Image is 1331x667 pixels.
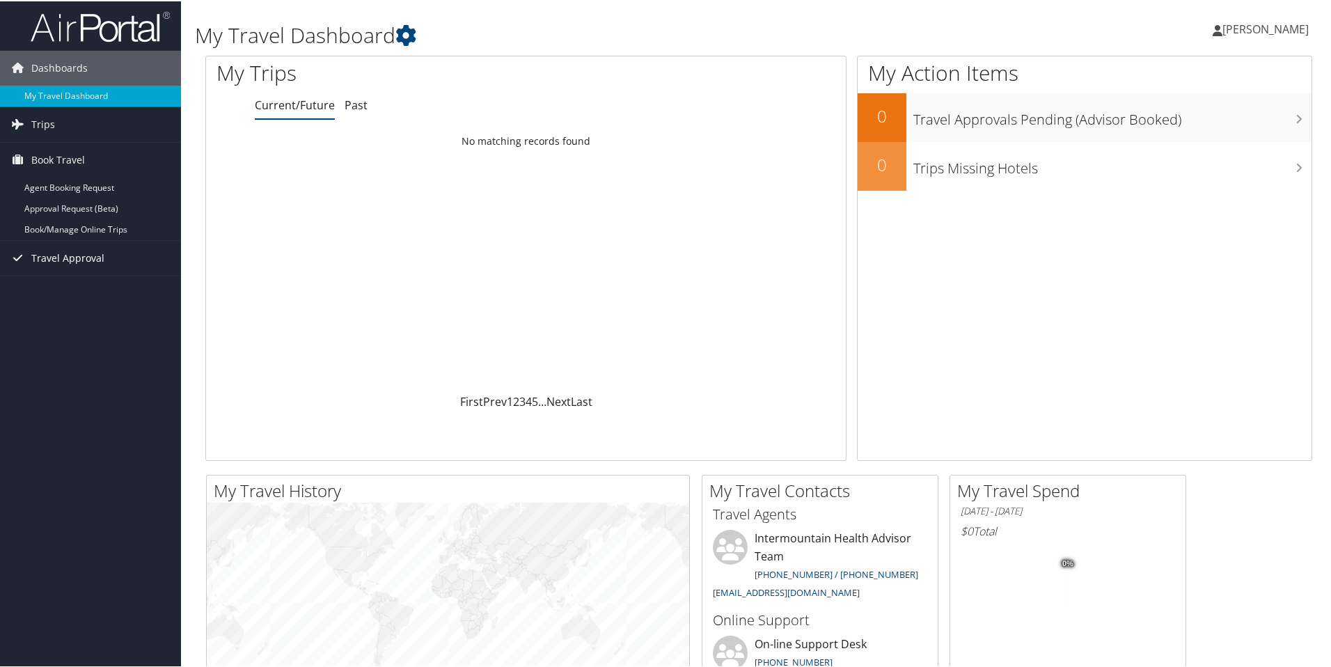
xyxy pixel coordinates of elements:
[31,141,85,176] span: Book Travel
[345,96,368,111] a: Past
[31,240,104,274] span: Travel Approval
[961,522,1175,537] h6: Total
[460,393,483,408] a: First
[961,522,973,537] span: $0
[957,478,1186,501] h2: My Travel Spend
[961,503,1175,517] h6: [DATE] - [DATE]
[858,57,1312,86] h1: My Action Items
[709,478,938,501] h2: My Travel Contacts
[214,478,689,501] h2: My Travel History
[195,19,947,49] h1: My Travel Dashboard
[858,103,906,127] h2: 0
[755,654,833,667] a: [PHONE_NUMBER]
[713,585,860,597] a: [EMAIL_ADDRESS][DOMAIN_NAME]
[858,152,906,175] h2: 0
[1213,7,1323,49] a: [PERSON_NAME]
[755,567,918,579] a: [PHONE_NUMBER] / [PHONE_NUMBER]
[31,106,55,141] span: Trips
[519,393,526,408] a: 3
[1222,20,1309,36] span: [PERSON_NAME]
[206,127,846,152] td: No matching records found
[546,393,571,408] a: Next
[31,9,170,42] img: airportal-logo.png
[858,141,1312,189] a: 0Trips Missing Hotels
[483,393,507,408] a: Prev
[858,92,1312,141] a: 0Travel Approvals Pending (Advisor Booked)
[538,393,546,408] span: …
[913,150,1312,177] h3: Trips Missing Hotels
[507,393,513,408] a: 1
[526,393,532,408] a: 4
[1062,558,1073,567] tspan: 0%
[706,528,934,603] li: Intermountain Health Advisor Team
[255,96,335,111] a: Current/Future
[216,57,569,86] h1: My Trips
[571,393,592,408] a: Last
[31,49,88,84] span: Dashboards
[913,102,1312,128] h3: Travel Approvals Pending (Advisor Booked)
[532,393,538,408] a: 5
[713,609,927,629] h3: Online Support
[513,393,519,408] a: 2
[713,503,927,523] h3: Travel Agents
